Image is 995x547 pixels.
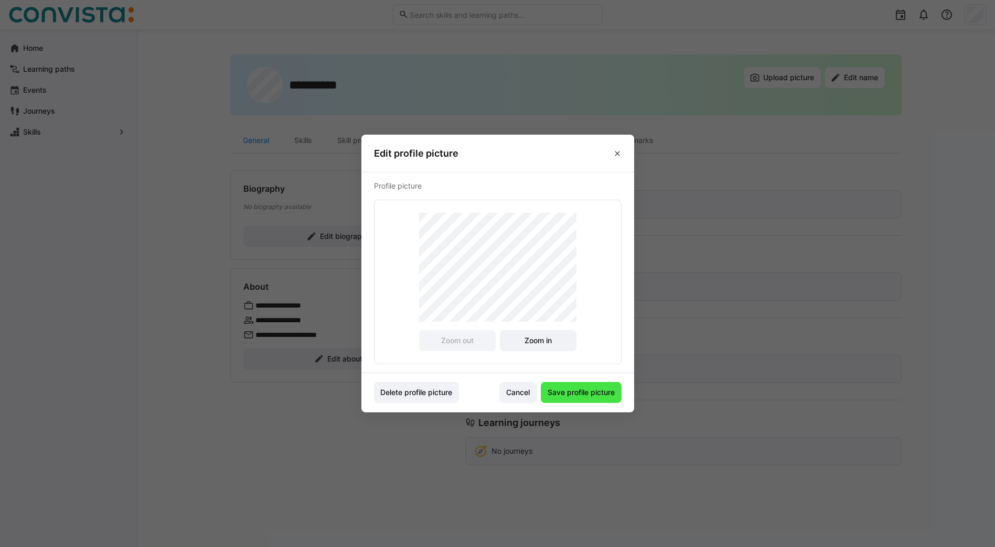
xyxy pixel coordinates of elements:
button: Zoom out [419,330,496,351]
button: Save profile picture [541,382,622,403]
p: Profile picture [374,181,622,191]
span: Save profile picture [546,387,616,398]
span: Delete profile picture [379,387,454,398]
button: Cancel [499,382,537,403]
span: Zoom in [523,335,553,346]
button: Delete profile picture [374,382,459,403]
span: Zoom out [440,335,475,346]
span: Cancel [505,387,531,398]
button: Zoom in [500,330,576,351]
h3: Edit profile picture [374,147,458,159]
